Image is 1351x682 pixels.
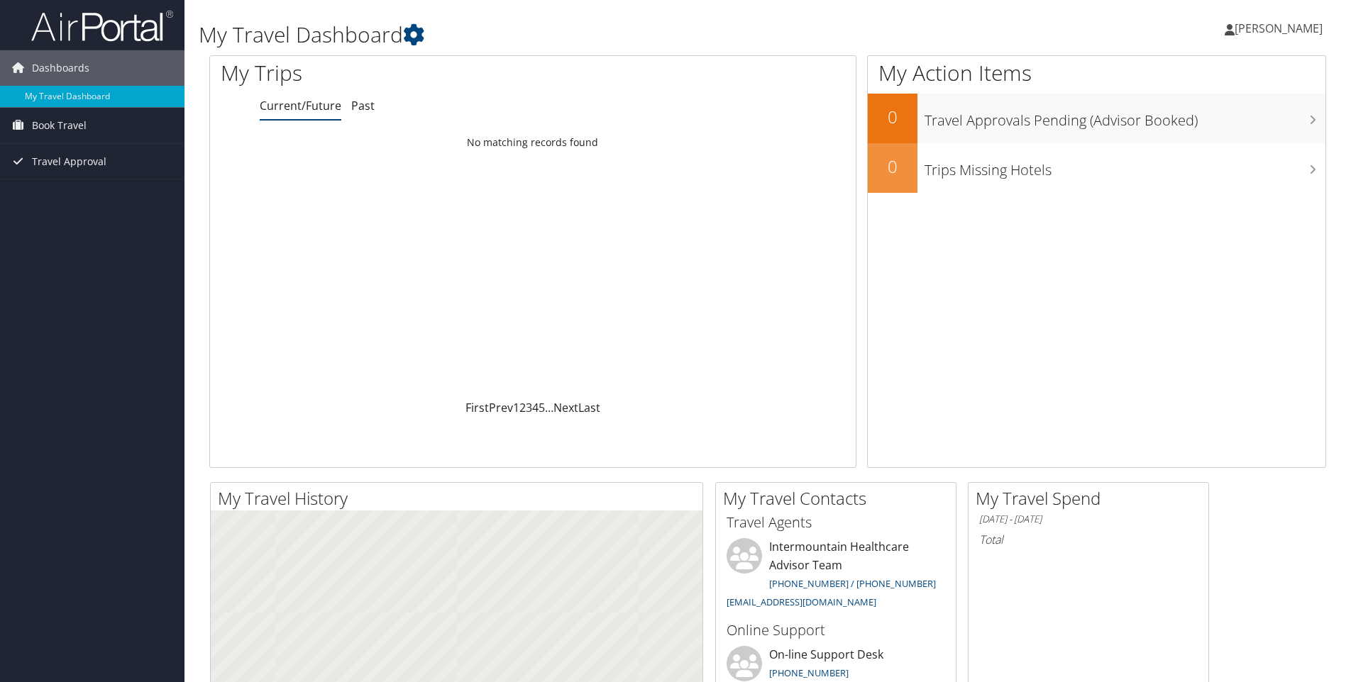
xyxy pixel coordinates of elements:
[519,400,526,415] a: 2
[769,577,936,590] a: [PHONE_NUMBER] / [PHONE_NUMBER]
[723,486,956,510] h2: My Travel Contacts
[925,104,1325,130] h3: Travel Approvals Pending (Advisor Booked)
[31,9,173,43] img: airportal-logo.png
[769,666,849,679] a: [PHONE_NUMBER]
[545,400,553,415] span: …
[221,58,576,88] h1: My Trips
[976,486,1208,510] h2: My Travel Spend
[260,98,341,113] a: Current/Future
[32,50,89,86] span: Dashboards
[526,400,532,415] a: 3
[578,400,600,415] a: Last
[868,94,1325,143] a: 0Travel Approvals Pending (Advisor Booked)
[210,130,856,155] td: No matching records found
[199,20,957,50] h1: My Travel Dashboard
[979,532,1198,547] h6: Total
[925,153,1325,180] h3: Trips Missing Hotels
[32,144,106,179] span: Travel Approval
[32,108,87,143] span: Book Travel
[539,400,545,415] a: 5
[218,486,702,510] h2: My Travel History
[727,513,945,532] h3: Travel Agents
[727,620,945,640] h3: Online Support
[727,596,876,608] a: [EMAIL_ADDRESS][DOMAIN_NAME]
[868,143,1325,193] a: 0Trips Missing Hotels
[465,400,489,415] a: First
[868,105,917,129] h2: 0
[532,400,539,415] a: 4
[513,400,519,415] a: 1
[489,400,513,415] a: Prev
[1225,7,1337,50] a: [PERSON_NAME]
[351,98,375,113] a: Past
[868,58,1325,88] h1: My Action Items
[979,513,1198,526] h6: [DATE] - [DATE]
[868,155,917,179] h2: 0
[1235,21,1323,36] span: [PERSON_NAME]
[553,400,578,415] a: Next
[719,538,952,614] li: Intermountain Healthcare Advisor Team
